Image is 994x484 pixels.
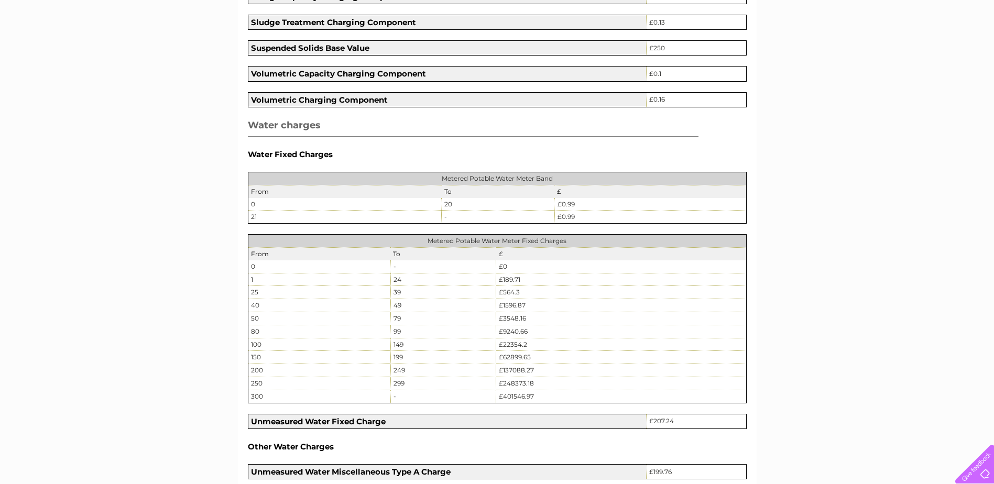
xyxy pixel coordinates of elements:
[647,465,746,479] td: £199.76
[248,286,390,299] td: 25
[250,6,745,51] div: Clear Business is a trading name of Verastar Limited (registered in [GEOGRAPHIC_DATA] No. 3667643...
[496,260,746,273] td: £0
[442,185,555,197] th: To
[251,43,369,53] b: Suspended Solids Base Value
[390,325,496,338] td: 99
[390,364,496,377] td: 249
[390,351,496,364] td: 199
[390,299,496,312] td: 49
[248,312,390,325] td: 50
[251,467,451,477] b: Unmeasured Water Miscellaneous Type A Charge
[496,364,746,377] td: £137088.27
[865,45,897,52] a: Telecoms
[248,390,390,403] td: 300
[836,45,859,52] a: Energy
[251,416,386,426] b: Unmeasured Water Fixed Charge
[554,185,746,197] th: £
[35,27,88,59] img: logo.png
[248,377,390,390] td: 250
[248,273,390,286] td: 1
[647,92,746,107] td: £0.16
[647,414,746,428] td: £207.24
[647,15,746,29] td: £0.13
[390,312,496,325] td: 79
[248,247,390,260] th: From
[496,247,746,260] th: £
[248,118,699,137] h3: Water charges
[251,17,416,27] b: Sludge Treatment Charging Component
[248,211,442,224] td: 21
[248,364,390,377] td: 200
[248,172,746,185] td: Metered Potable Water Meter Band
[390,286,496,299] td: 39
[390,390,496,403] td: -
[248,338,390,351] td: 100
[554,198,746,211] td: £0.99
[248,351,390,364] td: 150
[248,150,747,159] h5: Water Fixed Charges
[248,198,442,211] td: 0
[390,377,496,390] td: 299
[248,442,747,451] h5: Other Water Charges
[390,273,496,286] td: 24
[248,325,390,338] td: 80
[251,95,388,105] b: Volumetric Charging Component
[248,299,390,312] td: 40
[390,338,496,351] td: 149
[796,5,869,18] a: 0333 014 3131
[810,45,829,52] a: Water
[390,260,496,273] td: -
[959,45,984,52] a: Log out
[442,211,555,224] td: -
[390,247,496,260] th: To
[647,67,746,81] td: £0.1
[496,312,746,325] td: £3548.16
[496,273,746,286] td: £189.71
[924,45,950,52] a: Contact
[496,299,746,312] td: £1596.87
[496,325,746,338] td: £9240.66
[442,198,555,211] td: 20
[554,211,746,224] td: £0.99
[248,235,746,248] td: Metered Potable Water Meter Fixed Charges
[496,286,746,299] td: £564.3
[251,69,426,79] b: Volumetric Capacity Charging Component
[248,185,442,197] th: From
[903,45,918,52] a: Blog
[647,41,746,56] td: £250
[496,390,746,403] td: £401546.97
[496,338,746,351] td: £22354.2
[248,260,390,273] td: 0
[496,377,746,390] td: £248373.18
[496,351,746,364] td: £62899.65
